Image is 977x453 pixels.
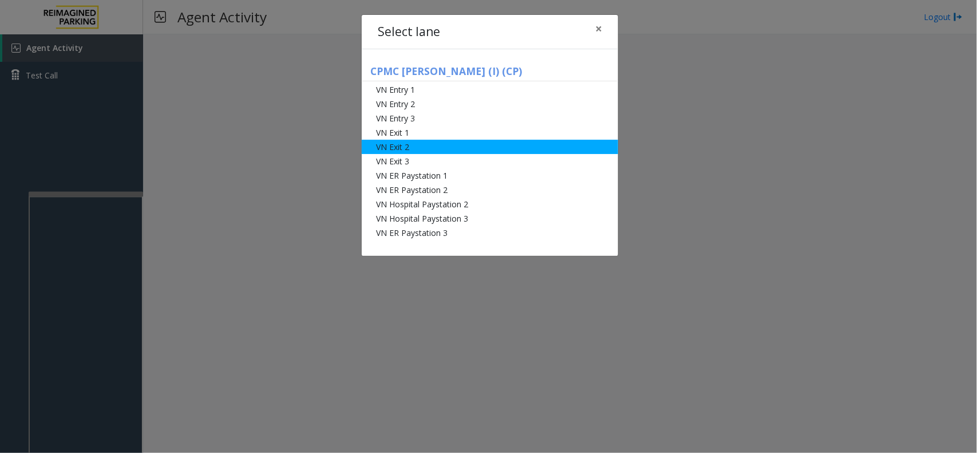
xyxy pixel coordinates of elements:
li: VN Entry 3 [362,111,618,125]
li: VN ER Paystation 2 [362,183,618,197]
li: VN Exit 3 [362,154,618,168]
button: Close [587,15,610,43]
span: × [595,21,602,37]
li: VN Exit 2 [362,140,618,154]
li: VN Hospital Paystation 3 [362,211,618,226]
li: VN ER Paystation 1 [362,168,618,183]
li: VN Hospital Paystation 2 [362,197,618,211]
h5: CPMC [PERSON_NAME] (I) (CP) [362,65,618,81]
li: VN Entry 2 [362,97,618,111]
h4: Select lane [378,23,440,41]
li: VN ER Paystation 3 [362,226,618,240]
li: VN Exit 1 [362,125,618,140]
li: VN Entry 1 [362,82,618,97]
